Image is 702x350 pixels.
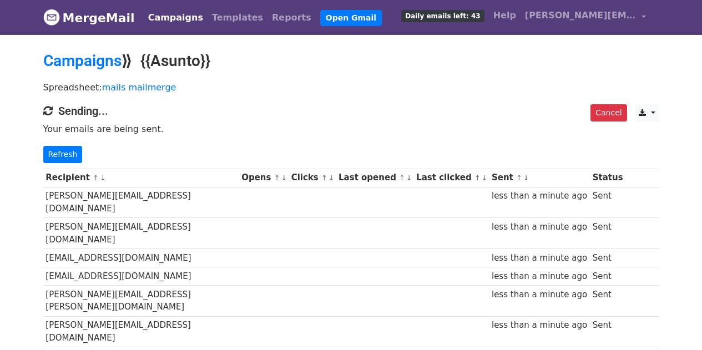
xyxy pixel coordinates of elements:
[329,174,335,182] a: ↓
[43,9,60,26] img: MergeMail logo
[43,104,659,118] h4: Sending...
[492,288,587,301] div: less than a minute ago
[102,82,176,93] a: mails mailmerge
[590,187,625,218] td: Sent
[43,146,83,163] a: Refresh
[489,4,521,27] a: Help
[521,4,650,31] a: [PERSON_NAME][EMAIL_ADDRESS][PERSON_NAME][DOMAIN_NAME]
[43,218,239,249] td: [PERSON_NAME][EMAIL_ADDRESS][DOMAIN_NAME]
[43,82,659,93] p: Spreadsheet:
[43,286,239,317] td: [PERSON_NAME][EMAIL_ADDRESS][PERSON_NAME][DOMAIN_NAME]
[492,252,587,265] div: less than a minute ago
[492,319,587,332] div: less than a minute ago
[321,174,327,182] a: ↑
[413,169,489,187] th: Last clicked
[208,7,267,29] a: Templates
[482,174,488,182] a: ↓
[590,218,625,249] td: Sent
[239,169,289,187] th: Opens
[489,169,590,187] th: Sent
[590,169,625,187] th: Status
[43,316,239,347] td: [PERSON_NAME][EMAIL_ADDRESS][DOMAIN_NAME]
[43,187,239,218] td: [PERSON_NAME][EMAIL_ADDRESS][DOMAIN_NAME]
[43,267,239,285] td: [EMAIL_ADDRESS][DOMAIN_NAME]
[590,104,627,121] a: Cancel
[523,174,529,182] a: ↓
[43,123,659,135] p: Your emails are being sent.
[590,267,625,285] td: Sent
[43,169,239,187] th: Recipient
[516,174,522,182] a: ↑
[336,169,413,187] th: Last opened
[274,174,280,182] a: ↑
[43,248,239,267] td: [EMAIL_ADDRESS][DOMAIN_NAME]
[43,52,659,70] h2: ⟫ {{Asunto}}
[281,174,287,182] a: ↓
[267,7,316,29] a: Reports
[406,174,412,182] a: ↓
[320,10,382,26] a: Open Gmail
[399,174,405,182] a: ↑
[590,316,625,347] td: Sent
[397,4,488,27] a: Daily emails left: 43
[492,190,587,202] div: less than a minute ago
[93,174,99,182] a: ↑
[144,7,208,29] a: Campaigns
[590,248,625,267] td: Sent
[100,174,106,182] a: ↓
[492,270,587,283] div: less than a minute ago
[474,174,481,182] a: ↑
[525,9,636,22] span: [PERSON_NAME][EMAIL_ADDRESS][PERSON_NAME][DOMAIN_NAME]
[43,52,122,70] a: Campaigns
[43,6,135,29] a: MergeMail
[590,286,625,317] td: Sent
[492,221,587,234] div: less than a minute ago
[289,169,336,187] th: Clicks
[401,10,484,22] span: Daily emails left: 43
